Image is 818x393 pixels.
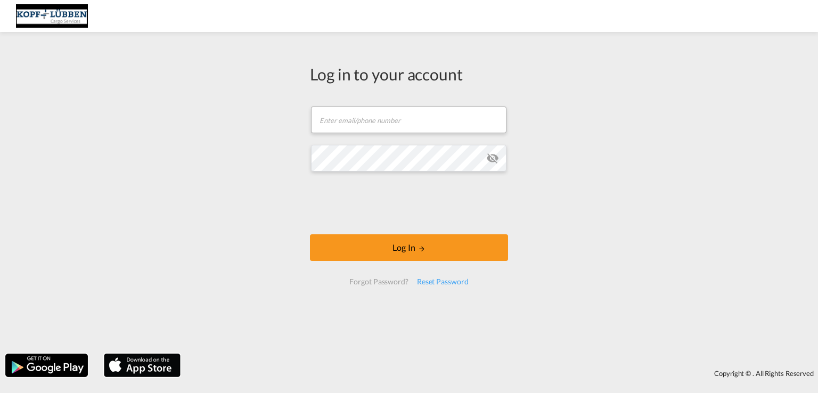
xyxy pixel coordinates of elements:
iframe: reCAPTCHA [328,182,490,224]
div: Copyright © . All Rights Reserved [186,364,818,382]
div: Log in to your account [310,63,508,85]
img: google.png [4,353,89,378]
img: 25cf3bb0aafc11ee9c4fdbd399af7748.JPG [16,4,88,28]
div: Reset Password [413,272,473,291]
img: apple.png [103,353,182,378]
button: LOGIN [310,234,508,261]
md-icon: icon-eye-off [486,152,499,165]
div: Forgot Password? [345,272,412,291]
input: Enter email/phone number [311,107,506,133]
